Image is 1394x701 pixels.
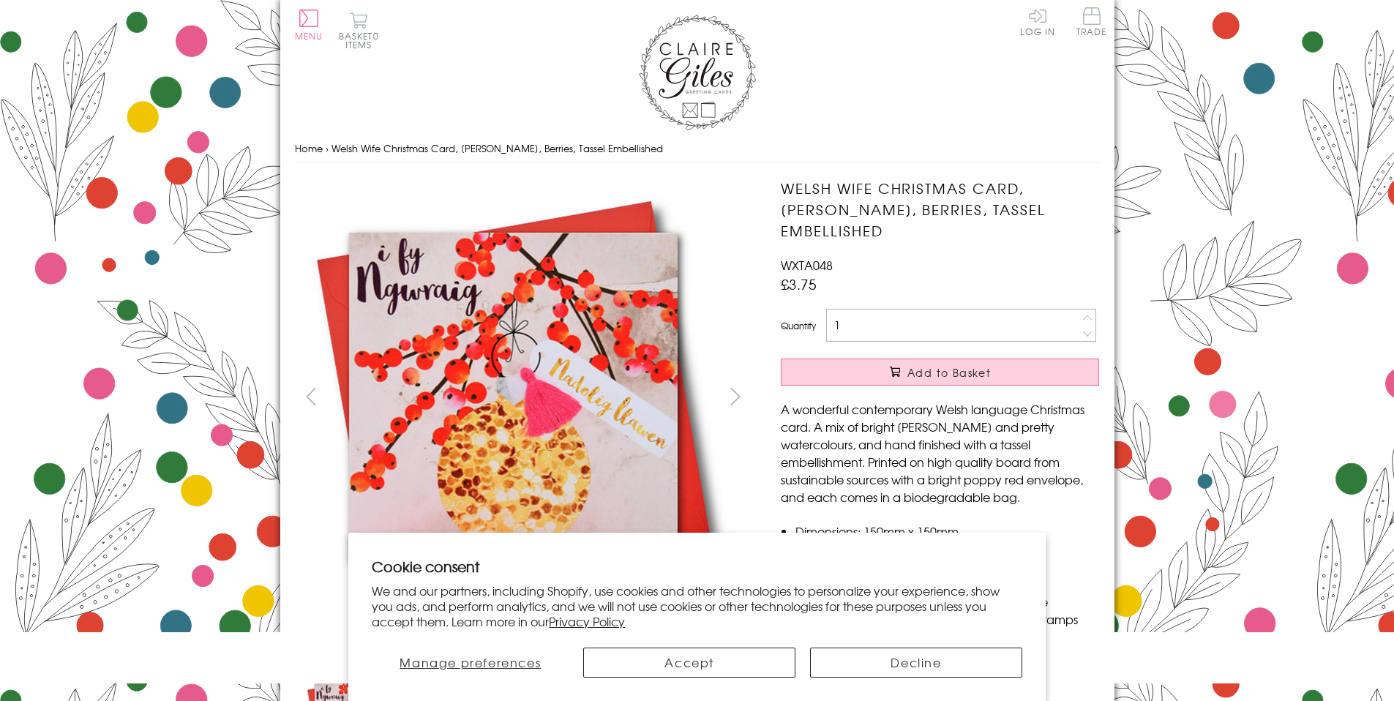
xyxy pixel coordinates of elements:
button: Manage preferences [372,648,569,678]
a: Privacy Policy [549,612,625,630]
p: A wonderful contemporary Welsh language Christmas card. A mix of bright [PERSON_NAME] and pretty ... [781,400,1099,506]
nav: breadcrumbs [295,134,1100,164]
li: Dimensions: 150mm x 150mm [795,522,1099,540]
button: Menu [295,10,323,40]
span: Manage preferences [400,653,541,671]
button: Basket0 items [339,12,379,49]
h1: Welsh Wife Christmas Card, [PERSON_NAME], Berries, Tassel Embellished [781,178,1099,241]
p: We and our partners, including Shopify, use cookies and other technologies to personalize your ex... [372,583,1022,629]
span: Add to Basket [907,365,991,380]
span: › [326,141,329,155]
button: Add to Basket [781,359,1099,386]
button: Accept [583,648,795,678]
a: Log In [1020,7,1055,36]
h2: Cookie consent [372,556,1022,577]
span: Menu [295,29,323,42]
img: Welsh Wife Christmas Card, Nadolig Llawen Gwraig, Berries, Tassel Embellished [294,178,733,616]
span: Trade [1076,7,1107,36]
a: Trade [1076,7,1107,39]
span: 0 items [345,29,379,51]
button: next [719,380,752,413]
img: Welsh Wife Christmas Card, Nadolig Llawen Gwraig, Berries, Tassel Embellished [752,178,1191,617]
button: Decline [810,648,1022,678]
button: prev [295,380,328,413]
label: Quantity [781,319,816,332]
span: WXTA048 [781,256,833,274]
span: Welsh Wife Christmas Card, [PERSON_NAME], Berries, Tassel Embellished [331,141,663,155]
a: Home [295,141,323,155]
span: £3.75 [781,274,817,294]
img: Claire Giles Greetings Cards [639,15,756,130]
